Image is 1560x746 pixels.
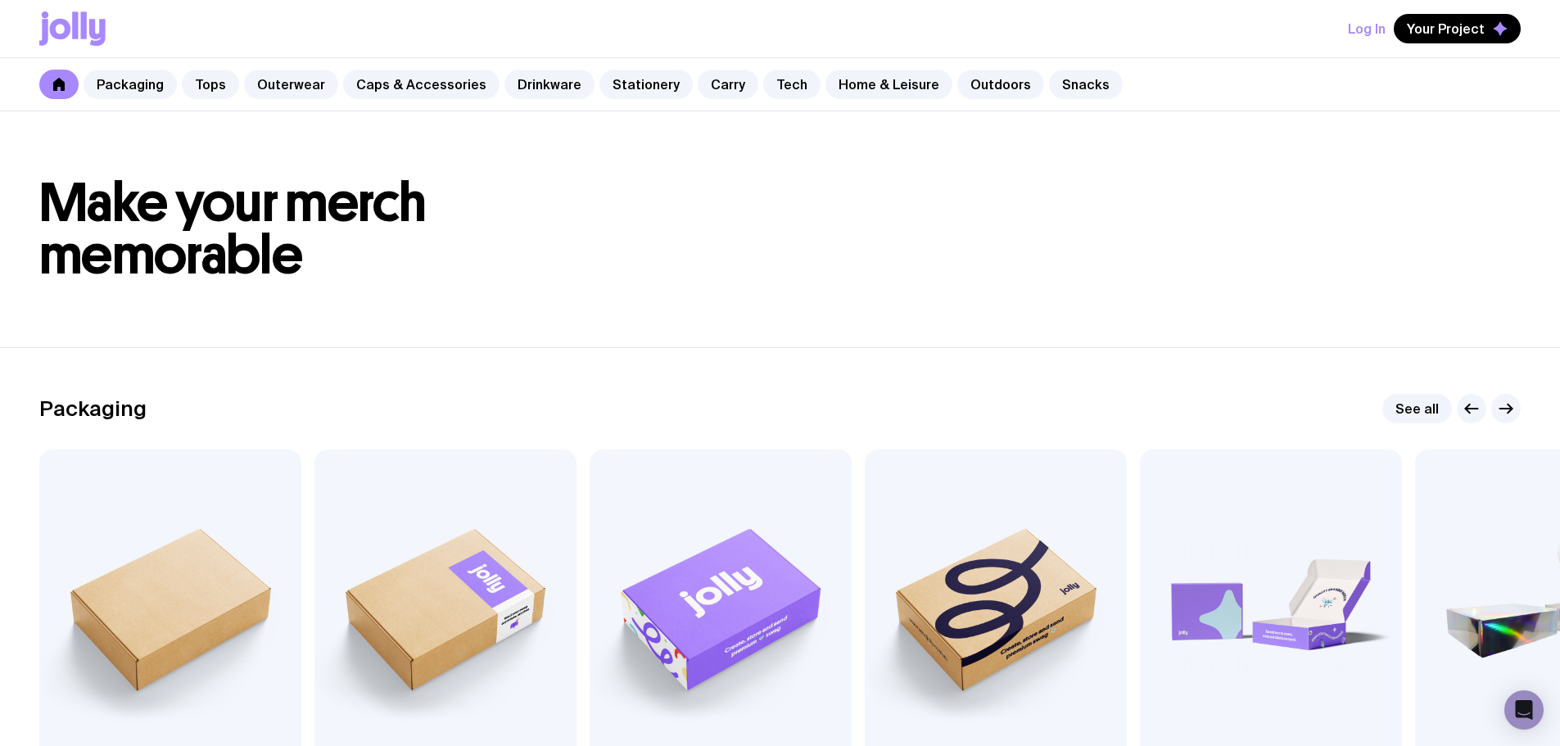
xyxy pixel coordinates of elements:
a: Drinkware [504,70,595,99]
a: Home & Leisure [825,70,952,99]
a: Tops [182,70,239,99]
a: Caps & Accessories [343,70,500,99]
a: Packaging [84,70,177,99]
a: Outerwear [244,70,338,99]
a: Snacks [1049,70,1123,99]
a: Carry [698,70,758,99]
a: Outdoors [957,70,1044,99]
a: Tech [763,70,821,99]
span: Your Project [1407,20,1485,37]
h2: Packaging [39,396,147,421]
button: Your Project [1394,14,1521,43]
a: See all [1382,394,1452,423]
button: Log In [1348,14,1386,43]
a: Stationery [599,70,693,99]
div: Open Intercom Messenger [1504,690,1544,730]
span: Make your merch memorable [39,170,427,287]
